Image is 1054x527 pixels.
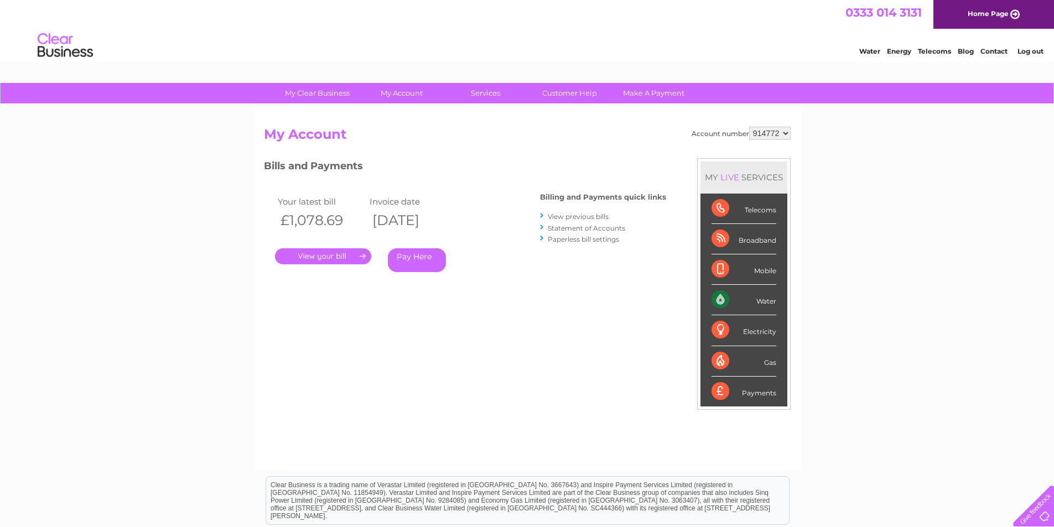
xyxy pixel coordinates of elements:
[859,47,880,55] a: Water
[275,194,367,209] td: Your latest bill
[845,6,922,19] a: 0333 014 3131
[958,47,974,55] a: Blog
[548,224,625,232] a: Statement of Accounts
[540,193,666,201] h4: Billing and Payments quick links
[548,235,619,243] a: Paperless bill settings
[264,158,666,178] h3: Bills and Payments
[712,224,776,254] div: Broadband
[1017,47,1043,55] a: Log out
[37,29,94,62] img: logo.png
[718,172,741,182] div: LIVE
[275,248,371,264] a: .
[712,194,776,224] div: Telecoms
[356,83,447,103] a: My Account
[264,127,791,148] h2: My Account
[887,47,911,55] a: Energy
[548,212,609,221] a: View previous bills
[980,47,1008,55] a: Contact
[712,377,776,406] div: Payments
[712,315,776,346] div: Electricity
[272,83,363,103] a: My Clear Business
[266,6,789,54] div: Clear Business is a trading name of Verastar Limited (registered in [GEOGRAPHIC_DATA] No. 3667643...
[367,209,459,232] th: [DATE]
[700,161,787,193] div: MY SERVICES
[712,346,776,377] div: Gas
[524,83,615,103] a: Customer Help
[608,83,699,103] a: Make A Payment
[440,83,531,103] a: Services
[712,254,776,285] div: Mobile
[367,194,459,209] td: Invoice date
[918,47,951,55] a: Telecoms
[712,285,776,315] div: Water
[692,127,791,140] div: Account number
[388,248,446,272] a: Pay Here
[275,209,367,232] th: £1,078.69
